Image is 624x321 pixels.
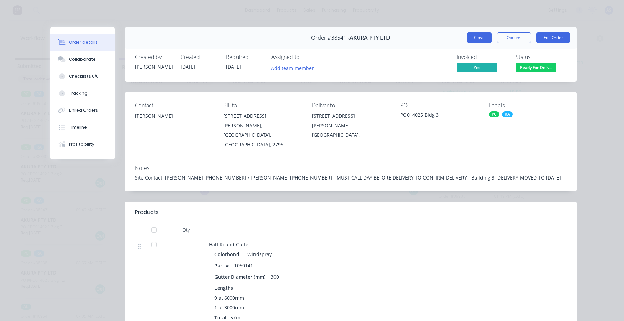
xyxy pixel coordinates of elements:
button: Ready For Deliv... [516,63,556,73]
button: Linked Orders [50,102,115,119]
div: PO014025 Bldg 3 [400,111,478,121]
button: Tracking [50,85,115,102]
button: Profitability [50,136,115,153]
button: Edit Order [536,32,570,43]
div: Status [516,54,567,60]
span: Lengths [214,284,233,291]
div: [PERSON_NAME] [135,111,213,121]
div: Invoiced [457,54,508,60]
div: Notes [135,165,567,171]
div: Windspray [245,249,272,259]
button: Add team member [267,63,317,72]
button: Checklists 0/0 [50,68,115,85]
div: Assigned to [271,54,339,60]
div: Bill to [223,102,301,109]
div: [STREET_ADDRESS] [223,111,301,121]
button: Options [497,32,531,43]
div: Collaborate [69,56,96,62]
button: Order details [50,34,115,51]
div: [PERSON_NAME], [GEOGRAPHIC_DATA], [GEOGRAPHIC_DATA], 2795 [223,121,301,149]
div: Products [135,208,159,216]
div: 300 [268,272,282,282]
div: [STREET_ADDRESS][PERSON_NAME], [GEOGRAPHIC_DATA], [GEOGRAPHIC_DATA], 2795 [223,111,301,149]
div: Created by [135,54,172,60]
span: Yes [457,63,497,72]
span: 9 at 6000mm [214,294,244,301]
div: Checklists 0/0 [69,73,99,79]
div: Required [226,54,263,60]
div: Gutter Diameter (mm) [214,272,268,282]
span: Ready For Deliv... [516,63,556,72]
div: [GEOGRAPHIC_DATA], [312,130,390,140]
div: Labels [489,102,567,109]
span: 1 at 3000mm [214,304,244,311]
span: Order #38541 - [311,35,349,41]
span: AKURA PTY LTD [349,35,390,41]
div: Order details [69,39,98,45]
button: Add team member [271,63,318,72]
span: Half Round Gutter [209,241,250,248]
span: [DATE] [181,63,195,70]
div: Colorbond [214,249,242,259]
div: Profitability [69,141,94,147]
button: Timeline [50,119,115,136]
button: Close [467,32,492,43]
button: Collaborate [50,51,115,68]
div: Qty [166,223,206,237]
span: 57m [228,314,243,321]
div: PO [400,102,478,109]
div: RA [502,111,513,117]
div: Tracking [69,90,88,96]
div: Deliver to [312,102,390,109]
div: [PERSON_NAME] [135,111,213,133]
div: Timeline [69,124,87,130]
div: [PERSON_NAME] [135,63,172,70]
div: Part # [214,261,231,270]
span: [DATE] [226,63,241,70]
div: Contact [135,102,213,109]
div: [STREET_ADDRESS][PERSON_NAME] [312,111,390,130]
span: Total: [214,314,228,321]
div: PC [489,111,499,117]
div: Site Contact: [PERSON_NAME] [PHONE_NUMBER] / [PERSON_NAME] [PHONE_NUMBER] - MUST CALL DAY BEFORE ... [135,174,567,181]
div: [STREET_ADDRESS][PERSON_NAME][GEOGRAPHIC_DATA], [312,111,390,140]
div: 1050141 [231,261,256,270]
div: Linked Orders [69,107,98,113]
div: Created [181,54,218,60]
